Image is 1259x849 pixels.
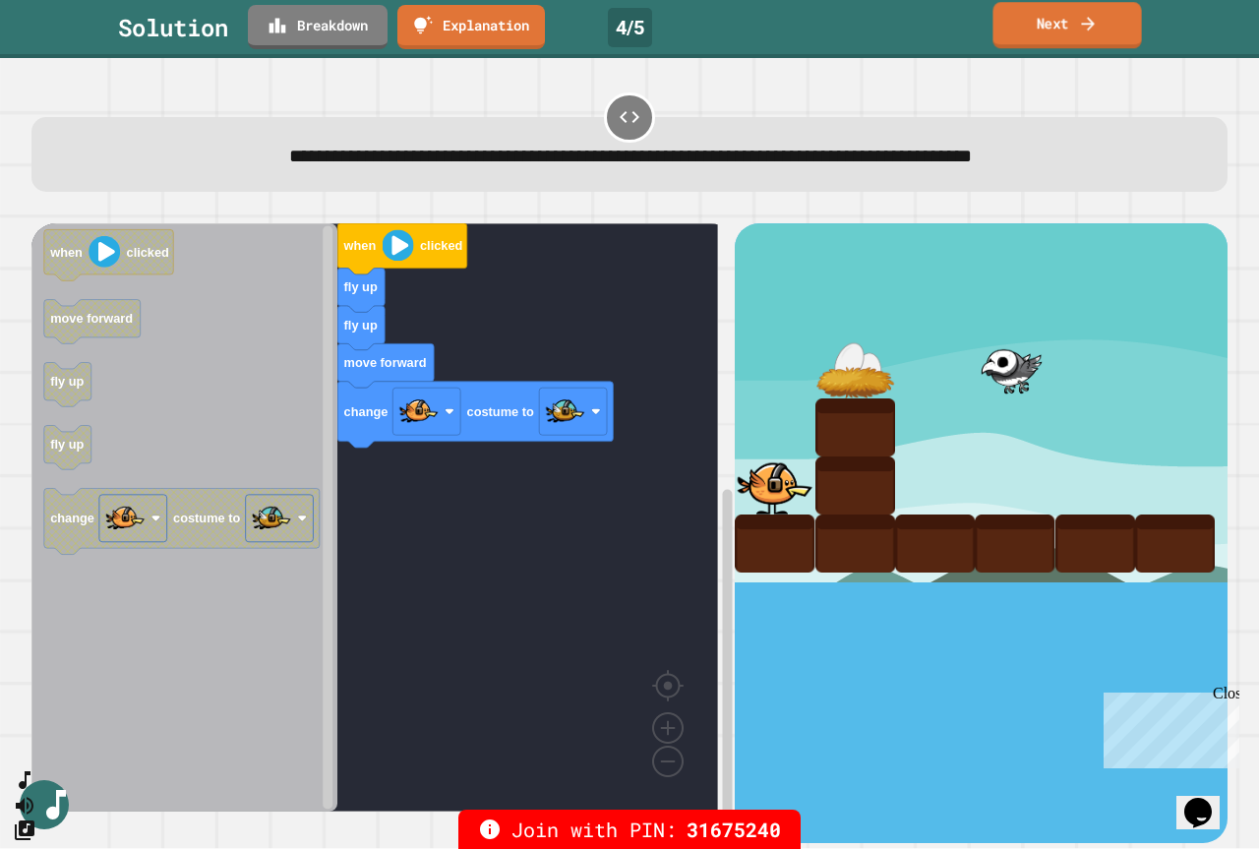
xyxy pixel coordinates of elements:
[8,8,136,125] div: Chat with us now!Close
[49,245,83,260] text: when
[344,404,389,419] text: change
[31,223,735,842] div: Blockly Workspace
[50,312,133,327] text: move forward
[50,375,84,390] text: fly up
[13,818,36,842] button: Change Music
[458,810,801,849] div: Join with PIN:
[344,280,378,295] text: fly up
[13,768,36,793] button: SpeedDial basic example
[1096,685,1239,768] iframe: chat widget
[397,5,545,49] a: Explanation
[420,239,462,254] text: clicked
[13,793,36,818] button: Mute music
[608,8,652,47] div: 4 / 5
[344,356,427,371] text: move forward
[50,512,94,526] text: change
[344,318,378,333] text: fly up
[127,245,169,260] text: clicked
[343,239,377,254] text: when
[50,438,84,453] text: fly up
[992,2,1141,48] a: Next
[687,815,781,844] span: 31675240
[248,5,388,49] a: Breakdown
[467,404,534,419] text: costume to
[1176,770,1239,829] iframe: chat widget
[118,10,228,45] div: Solution
[173,512,240,526] text: costume to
